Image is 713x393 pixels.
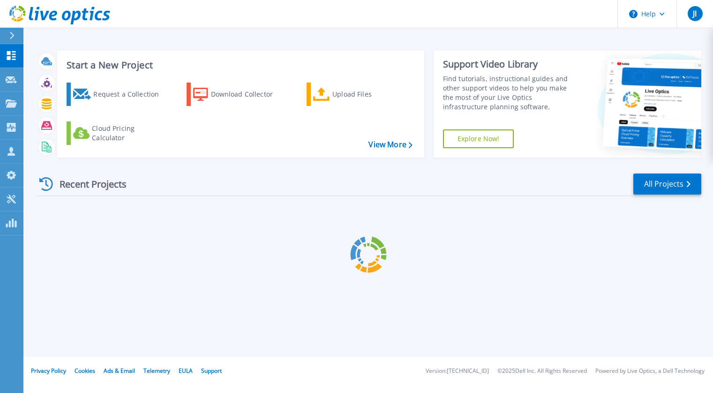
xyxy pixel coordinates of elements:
[368,140,412,149] a: View More
[497,368,587,374] li: © 2025 Dell Inc. All Rights Reserved
[332,85,407,104] div: Upload Files
[201,367,222,375] a: Support
[443,74,578,112] div: Find tutorials, instructional guides and other support videos to help you make the most of your L...
[211,85,286,104] div: Download Collector
[36,173,139,196] div: Recent Projects
[443,58,578,70] div: Support Video Library
[67,60,412,70] h3: Start a New Project
[104,367,135,375] a: Ads & Email
[67,121,171,145] a: Cloud Pricing Calculator
[92,124,167,143] div: Cloud Pricing Calculator
[426,368,489,374] li: Version: [TECHNICAL_ID]
[143,367,170,375] a: Telemetry
[31,367,66,375] a: Privacy Policy
[187,83,291,106] a: Download Collector
[93,85,168,104] div: Request a Collection
[67,83,171,106] a: Request a Collection
[75,367,95,375] a: Cookies
[633,174,701,195] a: All Projects
[693,10,697,17] span: JI
[307,83,411,106] a: Upload Files
[443,129,514,148] a: Explore Now!
[595,368,705,374] li: Powered by Live Optics, a Dell Technology
[179,367,193,375] a: EULA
